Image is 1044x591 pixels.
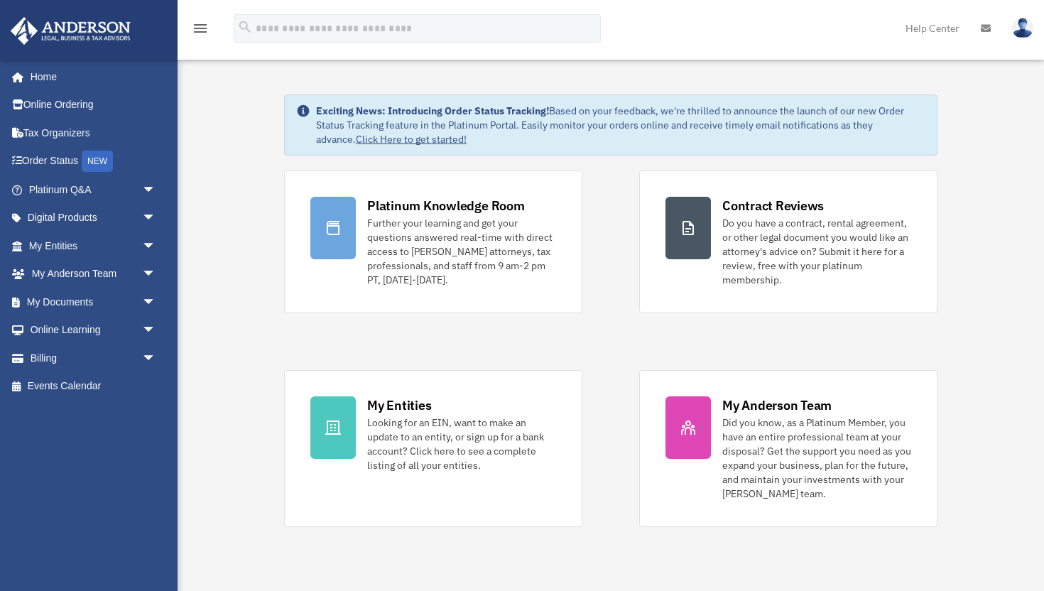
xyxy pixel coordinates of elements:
a: Click Here to get started! [356,133,467,146]
div: Further your learning and get your questions answered real-time with direct access to [PERSON_NAM... [367,216,556,287]
a: Order StatusNEW [10,147,178,176]
img: Anderson Advisors Platinum Portal [6,17,135,45]
a: Home [10,63,170,91]
a: Contract Reviews Do you have a contract, rental agreement, or other legal document you would like... [639,170,937,313]
span: arrow_drop_down [142,232,170,261]
a: Billingarrow_drop_down [10,344,178,372]
a: menu [192,25,209,37]
a: My Entitiesarrow_drop_down [10,232,178,260]
a: Events Calendar [10,372,178,401]
span: arrow_drop_down [142,175,170,205]
div: My Entities [367,396,431,414]
a: My Documentsarrow_drop_down [10,288,178,316]
div: Did you know, as a Platinum Member, you have an entire professional team at your disposal? Get th... [722,416,911,501]
span: arrow_drop_down [142,260,170,289]
a: My Entities Looking for an EIN, want to make an update to an entity, or sign up for a bank accoun... [284,370,582,527]
i: search [237,19,253,35]
a: Online Ordering [10,91,178,119]
div: Based on your feedback, we're thrilled to announce the launch of our new Order Status Tracking fe... [316,104,925,146]
div: Looking for an EIN, want to make an update to an entity, or sign up for a bank account? Click her... [367,416,556,472]
img: User Pic [1012,18,1033,38]
div: Contract Reviews [722,197,824,215]
span: arrow_drop_down [142,288,170,317]
a: Platinum Q&Aarrow_drop_down [10,175,178,204]
div: My Anderson Team [722,396,832,414]
a: Tax Organizers [10,119,178,147]
span: arrow_drop_down [142,316,170,345]
i: menu [192,20,209,37]
a: Online Learningarrow_drop_down [10,316,178,345]
div: Do you have a contract, rental agreement, or other legal document you would like an attorney's ad... [722,216,911,287]
a: Digital Productsarrow_drop_down [10,204,178,232]
a: My Anderson Teamarrow_drop_down [10,260,178,288]
strong: Exciting News: Introducing Order Status Tracking! [316,104,549,117]
a: Platinum Knowledge Room Further your learning and get your questions answered real-time with dire... [284,170,582,313]
div: NEW [82,151,113,172]
div: Platinum Knowledge Room [367,197,525,215]
span: arrow_drop_down [142,344,170,373]
a: My Anderson Team Did you know, as a Platinum Member, you have an entire professional team at your... [639,370,937,527]
span: arrow_drop_down [142,204,170,233]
